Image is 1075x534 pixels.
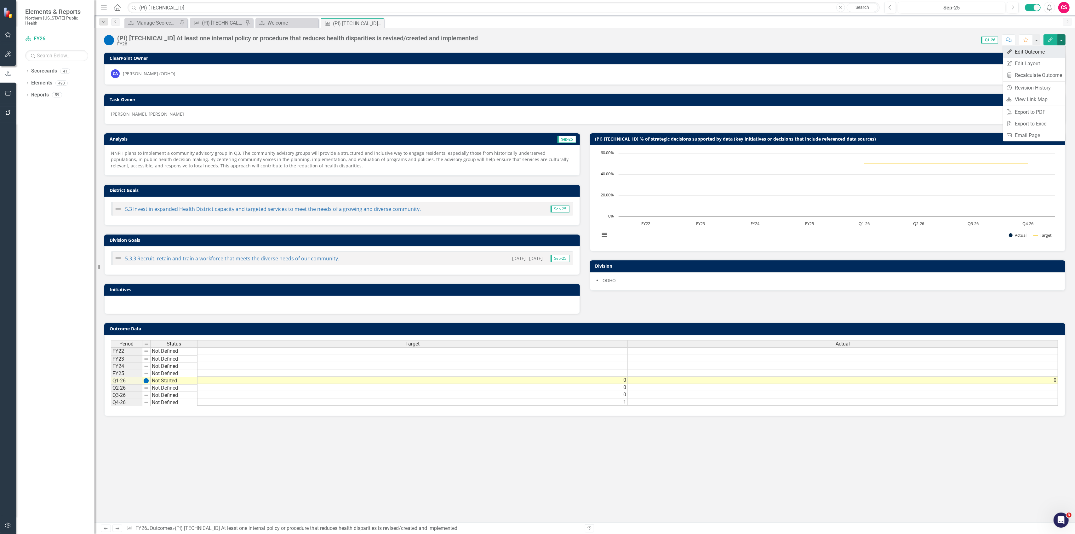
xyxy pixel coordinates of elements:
[111,111,1059,117] p: [PERSON_NAME], [PERSON_NAME]
[601,171,614,177] text: 40.00%
[167,341,181,347] span: Status
[144,393,149,398] img: 8DAGhfEEPCf229AAAAAElFTkSuQmCC
[558,136,576,143] span: Sep-25
[151,356,197,363] td: Not Defined
[144,349,149,354] img: 8DAGhfEEPCf229AAAAAElFTkSuQmCC
[257,19,317,27] a: Welcome
[135,525,147,531] a: FY26
[151,377,197,385] td: Not Started
[144,364,149,369] img: 8DAGhfEEPCf229AAAAAElFTkSuQmCC
[1058,2,1070,13] button: CS
[608,213,614,219] text: 0%
[1003,82,1066,94] a: Revision History
[1003,94,1066,105] a: View Link Map
[144,371,149,376] img: 8DAGhfEEPCf229AAAAAElFTkSuQmCC
[110,97,1062,102] h3: Task Owner
[120,341,134,347] span: Period
[123,71,175,77] div: [PERSON_NAME] (ODHO)
[696,221,705,226] text: FY23
[144,400,149,405] img: 8DAGhfEEPCf229AAAAAElFTkSuQmCC
[1015,232,1026,238] text: Actual
[968,221,979,226] text: Q3-26
[151,347,197,356] td: Not Defined
[111,392,142,399] td: Q3-26
[3,7,14,18] img: ClearPoint Strategy
[595,136,1062,141] h3: (PI) [TECHNICAL_ID] % of strategic decisions supported by data (key initiatives or decisions that...
[646,163,1029,165] g: Target, series 2 of 2. Line with 8 data points.
[125,206,421,212] a: 5.3 Invest in expanded Health District capacity and targeted services to meet the needs of a grow...
[597,150,1058,245] svg: Interactive chart
[859,221,870,226] text: Q1-26
[1040,232,1052,238] text: Target
[197,398,628,406] td: 1
[836,341,850,347] span: Actual
[31,79,52,87] a: Elements
[111,377,142,385] td: Q1-26
[125,255,339,262] a: 5.3.3 Recruit, retain and train a workforce that meets the diverse needs of our community.
[110,326,1062,331] h3: Outcome Data
[900,4,1003,12] div: Sep-25
[1003,118,1066,130] a: Export to Excel
[117,42,478,46] div: FY26
[111,69,120,78] div: CA
[1033,233,1052,238] button: Show Target
[111,399,142,406] td: Q4-26
[151,370,197,377] td: Not Defined
[192,19,243,27] a: (PI) [TECHNICAL_ID] Reach at least 2,000 residents and visitors about the impact of secondhand ca...
[981,37,998,44] span: Q1-26
[512,255,543,261] small: [DATE] - [DATE]
[151,363,197,370] td: Not Defined
[1022,221,1033,226] text: Q4-26
[52,92,62,98] div: 59
[117,35,478,42] div: (PI) [TECHNICAL_ID] At least one internal policy or procedure that reduces health disparities is ...
[104,35,114,45] img: Not Started
[175,525,457,531] div: (PI) [TECHNICAL_ID] At least one internal policy or procedure that reduces health disparities is ...
[111,385,142,392] td: Q2-26
[1003,58,1066,69] a: Edit Layout
[111,150,573,169] p: NNPH plans to implement a community advisory group in Q3. The community advisory groups will prov...
[551,206,569,212] span: Sep-25
[151,392,197,399] td: Not Defined
[144,386,149,391] img: 8DAGhfEEPCf229AAAAAElFTkSuQmCC
[641,221,650,226] text: FY22
[144,357,149,362] img: 8DAGhfEEPCf229AAAAAElFTkSuQmCC
[898,2,1005,13] button: Sep-25
[144,378,149,383] img: wGx2qEnQ2cMDAAAAABJRU5ErkJggg==
[197,377,628,384] td: 0
[25,15,88,26] small: Northern [US_STATE] Public Health
[600,230,609,239] button: View chart menu, Chart
[110,238,577,242] h3: Division Goals
[111,347,142,356] td: FY22
[151,399,197,406] td: Not Defined
[628,377,1058,384] td: 0
[601,192,614,198] text: 20.00%
[1003,130,1066,141] a: Email Page
[25,35,88,43] a: FY26
[1003,69,1066,81] a: Recalculate Outcome
[267,19,317,27] div: Welcome
[805,221,814,226] text: FY25
[31,91,49,99] a: Reports
[114,254,122,262] img: Not Defined
[110,188,577,193] h3: District Goals
[551,255,569,262] span: Sep-25
[197,391,628,398] td: 0
[25,8,88,15] span: Elements & Reports
[1054,513,1069,528] iframe: Intercom live chat
[847,3,878,12] a: Search
[1066,513,1072,518] span: 3
[111,370,142,377] td: FY25
[601,150,614,155] text: 60.00%
[111,356,142,363] td: FY23
[197,384,628,391] td: 0
[128,2,880,13] input: Search ClearPoint...
[114,205,122,212] img: Not Defined
[55,80,68,86] div: 493
[60,68,70,74] div: 41
[333,20,382,27] div: (PI) [TECHNICAL_ID] At least one internal policy or procedure that reduces health disparities is ...
[31,67,57,75] a: Scorecards
[202,19,243,27] div: (PI) [TECHNICAL_ID] Reach at least 2,000 residents and visitors about the impact of secondhand ca...
[136,19,178,27] div: Manage Scorecards
[1003,106,1066,118] a: Export to PDF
